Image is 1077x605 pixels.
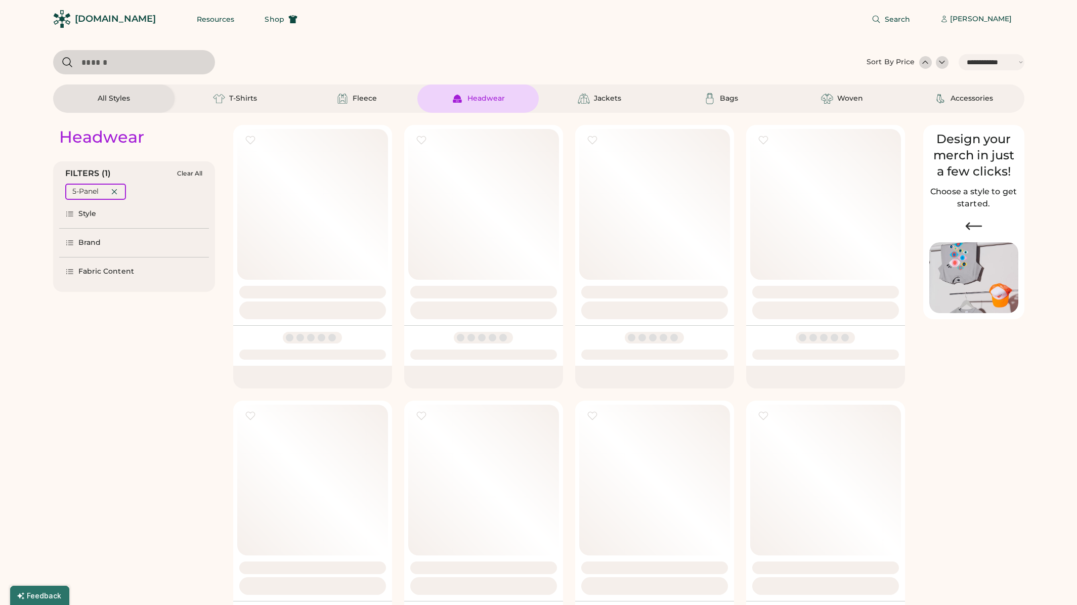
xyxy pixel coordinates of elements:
[859,9,923,29] button: Search
[265,16,284,23] span: Shop
[336,93,349,105] img: Fleece Icon
[451,93,463,105] img: Headwear Icon
[821,93,833,105] img: Woven Icon
[885,16,911,23] span: Search
[950,14,1012,24] div: [PERSON_NAME]
[177,170,202,177] div: Clear All
[75,13,156,25] div: [DOMAIN_NAME]
[934,93,946,105] img: Accessories Icon
[929,242,1018,314] img: Image of Lisa Congdon Eye Print on T-Shirt and Hat
[59,127,144,147] div: Headwear
[929,131,1018,180] div: Design your merch in just a few clicks!
[594,94,621,104] div: Jackets
[252,9,309,29] button: Shop
[53,10,71,28] img: Rendered Logo - Screens
[704,93,716,105] img: Bags Icon
[951,94,993,104] div: Accessories
[98,94,130,104] div: All Styles
[213,93,225,105] img: T-Shirts Icon
[837,94,863,104] div: Woven
[929,186,1018,210] h2: Choose a style to get started.
[720,94,738,104] div: Bags
[353,94,377,104] div: Fleece
[867,57,915,67] div: Sort By Price
[185,9,247,29] button: Resources
[578,93,590,105] img: Jackets Icon
[467,94,505,104] div: Headwear
[78,209,97,219] div: Style
[65,167,111,180] div: FILTERS (1)
[229,94,257,104] div: T-Shirts
[72,187,99,197] div: 5-Panel
[78,238,101,248] div: Brand
[78,267,134,277] div: Fabric Content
